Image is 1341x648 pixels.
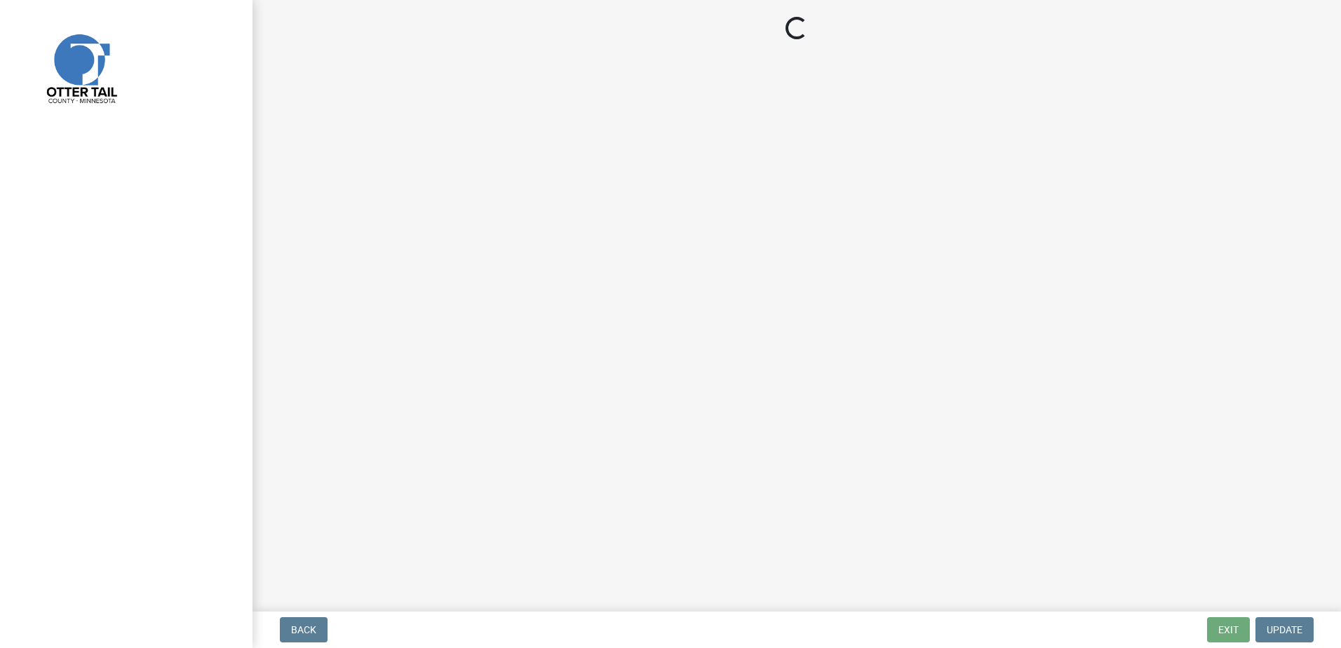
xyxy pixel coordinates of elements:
[1207,617,1250,642] button: Exit
[280,617,328,642] button: Back
[28,15,133,120] img: Otter Tail County, Minnesota
[1267,624,1302,635] span: Update
[1255,617,1314,642] button: Update
[291,624,316,635] span: Back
